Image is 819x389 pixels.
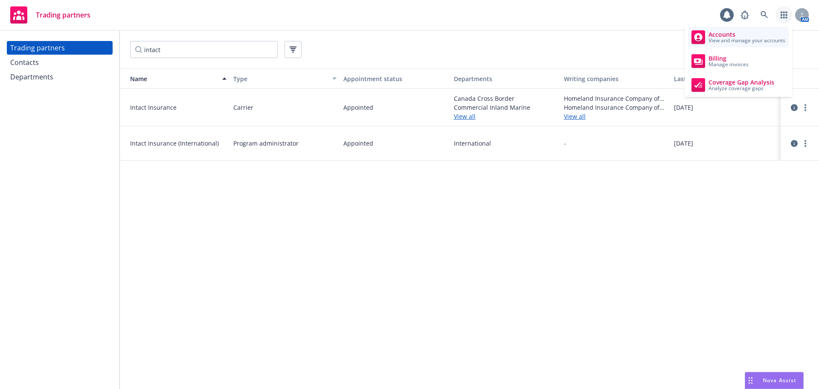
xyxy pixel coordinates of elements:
span: - [564,139,566,148]
span: Homeland Insurance Company of [US_STATE] [564,103,667,112]
span: Canada Cross Border [454,94,557,103]
a: Contacts [7,56,113,69]
a: Accounts [688,27,789,47]
div: Drag to move [745,372,756,389]
span: Appointed [343,103,373,112]
div: Contacts [10,56,39,69]
a: Coverage Gap Analysis [688,75,789,95]
a: Search [756,6,773,23]
a: circleInformation [789,102,799,113]
div: Last updated [674,74,768,83]
span: Analyze coverage gaps [709,86,774,91]
span: Accounts [709,31,785,38]
div: Type [233,74,327,83]
span: Trading partners [36,12,90,18]
span: View and manage your accounts [709,38,785,43]
span: Carrier [233,103,253,112]
a: more [800,102,810,113]
span: Intact Insurance [130,103,227,112]
span: [DATE] [674,103,693,112]
span: Commercial Inland Marine [454,103,557,112]
span: Intact Insurance (International) [130,139,227,148]
button: Name [120,68,230,89]
button: Appointment status [340,68,450,89]
button: Writing companies [561,68,671,89]
span: Program administrator [233,139,299,148]
span: Manage invoices [709,62,749,67]
a: Trading partners [7,41,113,55]
a: Trading partners [7,3,94,27]
a: Switch app [775,6,793,23]
a: Departments [7,70,113,84]
button: Departments [450,68,561,89]
span: International [454,139,557,148]
span: Billing [709,55,749,62]
span: Coverage Gap Analysis [709,79,774,86]
button: Nova Assist [745,372,804,389]
div: Departments [10,70,53,84]
div: Name [123,74,217,83]
span: Nova Assist [763,377,796,384]
a: circleInformation [789,138,799,149]
button: Type [230,68,340,89]
div: Departments [454,74,557,83]
div: Trading partners [10,41,65,55]
a: Report a Bug [736,6,753,23]
div: Appointment status [343,74,447,83]
span: [DATE] [674,139,693,148]
a: View all [454,112,557,121]
a: Billing [688,51,789,71]
span: Homeland Insurance Company of [US_STATE] [564,94,667,103]
button: Last updated [671,68,781,89]
a: View all [564,112,667,121]
span: Appointed [343,139,373,148]
div: Writing companies [564,74,667,83]
a: more [800,138,810,149]
input: Filter by keyword... [130,41,278,58]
